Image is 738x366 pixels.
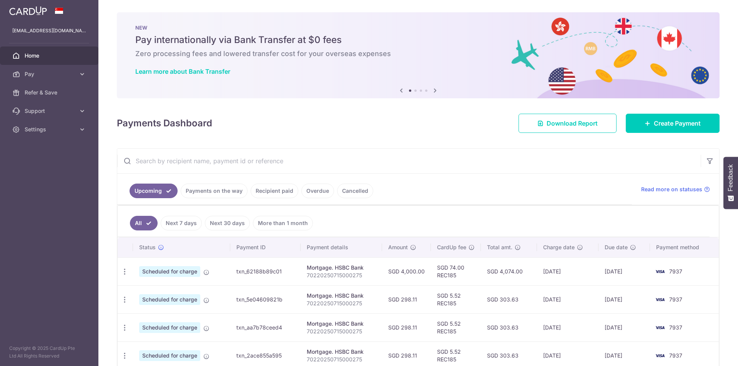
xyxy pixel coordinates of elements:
div: Mortgage. HSBC Bank [307,348,376,356]
img: Bank transfer banner [117,12,720,98]
p: 70220250715000275 [307,300,376,307]
span: Scheduled for charge [139,294,200,305]
h4: Payments Dashboard [117,116,212,130]
td: txn_5e04609821b [230,285,301,313]
span: Download Report [547,119,598,128]
td: SGD 298.11 [382,313,431,341]
a: Upcoming [130,184,178,198]
span: Pay [25,70,75,78]
img: Bank Card [652,351,668,360]
span: Refer & Save [25,89,75,96]
img: Bank Card [652,267,668,276]
td: [DATE] [537,313,598,341]
span: Charge date [543,243,575,251]
a: Learn more about Bank Transfer [135,68,230,75]
td: [DATE] [598,313,650,341]
span: 7937 [669,268,682,275]
h5: Pay internationally via Bank Transfer at $0 fees [135,34,701,46]
td: SGD 5.52 REC185 [431,285,481,313]
td: [DATE] [537,285,598,313]
td: [DATE] [598,257,650,285]
a: Download Report [519,114,617,133]
img: Bank Card [652,295,668,304]
p: 70220250715000275 [307,328,376,335]
td: SGD 303.63 [481,313,537,341]
span: Total amt. [487,243,512,251]
span: Status [139,243,156,251]
h6: Zero processing fees and lowered transfer cost for your overseas expenses [135,49,701,58]
span: 7937 [669,352,682,359]
span: Due date [605,243,628,251]
img: CardUp [9,6,47,15]
a: Read more on statuses [641,185,710,193]
th: Payment method [650,237,719,257]
p: 70220250715000275 [307,272,376,279]
span: Feedback [727,164,734,191]
img: Bank Card [652,323,668,332]
span: Scheduled for charge [139,350,200,361]
p: NEW [135,25,701,31]
span: Create Payment [654,119,701,128]
td: SGD 4,000.00 [382,257,431,285]
a: Next 30 days [205,216,250,230]
span: Support [25,107,75,115]
p: 70220250715000275 [307,356,376,363]
th: Payment details [301,237,382,257]
span: 7937 [669,324,682,331]
span: Scheduled for charge [139,322,200,333]
div: Mortgage. HSBC Bank [307,264,376,272]
span: Home [25,52,75,60]
p: [EMAIL_ADDRESS][DOMAIN_NAME] [12,27,86,35]
span: Settings [25,126,75,133]
div: Mortgage. HSBC Bank [307,320,376,328]
td: txn_62188b89c01 [230,257,301,285]
td: SGD 298.11 [382,285,431,313]
span: Scheduled for charge [139,266,200,277]
td: [DATE] [537,257,598,285]
a: Next 7 days [161,216,202,230]
input: Search by recipient name, payment id or reference [117,149,701,173]
th: Payment ID [230,237,301,257]
a: Cancelled [337,184,373,198]
span: Read more on statuses [641,185,702,193]
span: CardUp fee [437,243,466,251]
span: 7937 [669,296,682,303]
a: Create Payment [626,114,720,133]
td: SGD 5.52 REC185 [431,313,481,341]
a: Overdue [301,184,334,198]
div: Mortgage. HSBC Bank [307,292,376,300]
td: txn_aa7b78ceed4 [230,313,301,341]
a: More than 1 month [253,216,313,230]
td: SGD 74.00 REC185 [431,257,481,285]
a: Payments on the way [181,184,248,198]
a: Recipient paid [251,184,298,198]
td: SGD 4,074.00 [481,257,537,285]
span: Amount [388,243,408,251]
td: [DATE] [598,285,650,313]
a: All [130,216,158,230]
button: Feedback - Show survey [723,157,738,209]
td: SGD 303.63 [481,285,537,313]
